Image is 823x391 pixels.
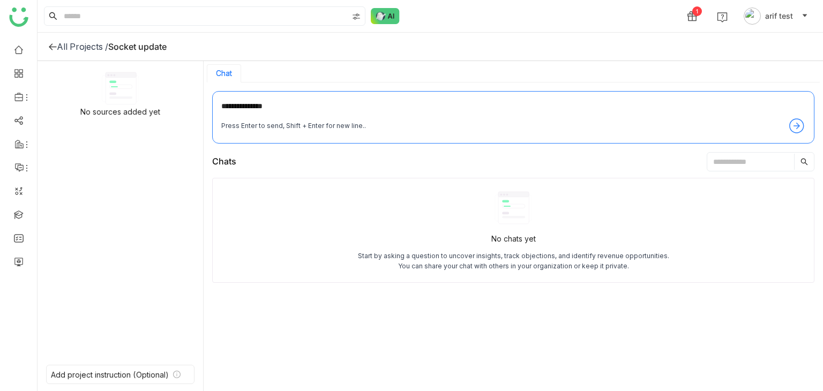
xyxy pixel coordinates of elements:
button: Chat [216,69,232,78]
div: Press Enter to send, Shift + Enter for new line.. [221,121,366,131]
img: logo [9,7,28,27]
span: arif test [765,10,793,22]
div: Chats [212,155,236,168]
img: help.svg [717,12,728,22]
div: All Projects / [57,41,108,52]
div: Socket update [108,41,167,52]
div: Add project instruction (Optional) [51,370,169,379]
img: avatar [744,7,761,25]
div: 1 [692,6,702,16]
img: ask-buddy-normal.svg [371,8,400,24]
img: search-type.svg [352,12,361,21]
div: No chats yet [491,233,536,245]
div: No sources added yet [80,107,160,116]
div: Start by asking a question to uncover insights, track objections, and identify revenue opportunit... [357,251,670,272]
button: arif test [742,7,810,25]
